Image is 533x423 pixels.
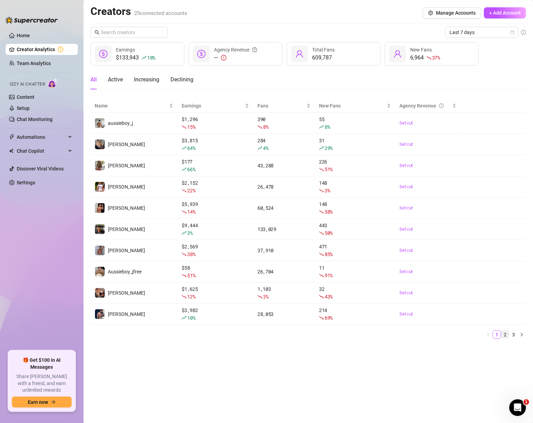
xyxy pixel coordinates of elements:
span: rise [257,146,262,151]
button: Manage Accounts [423,7,481,18]
li: 3 [509,330,518,339]
span: dollar-circle [197,50,206,58]
a: Set cut [399,289,456,296]
span: Total Fans [312,47,335,53]
span: 51 % [325,166,333,173]
div: 6,964 [410,54,440,62]
span: + Add Account [489,10,521,16]
button: left [484,330,493,339]
a: Set cut [399,205,456,211]
div: 148 [319,179,391,194]
div: Agency Revenue [399,102,451,110]
img: Chat Copilot [9,149,14,153]
iframe: Intercom live chat [509,399,526,416]
span: 38 % [187,251,195,257]
span: 64 % [187,145,195,151]
span: fall [257,294,262,299]
span: right [520,333,524,337]
img: Axel [95,309,105,319]
span: Fans [257,102,305,110]
span: thunderbolt [9,134,15,140]
span: 14 % [187,208,195,215]
a: 2 [501,331,509,338]
img: Nathan [95,224,105,234]
span: Aussieboy_jfree [108,269,142,274]
a: Set cut [399,226,456,233]
span: fall [182,209,186,214]
li: 2 [501,330,509,339]
span: [PERSON_NAME] [108,142,145,147]
span: 8 % [325,123,330,130]
th: Fans [253,99,315,113]
span: fall [427,55,431,60]
div: 37,910 [257,247,311,254]
a: Settings [17,180,35,185]
span: 37 % [432,54,440,61]
a: Set cut [399,268,456,275]
span: [PERSON_NAME] [108,311,145,317]
span: [PERSON_NAME] [108,226,145,232]
img: Joey [95,246,105,255]
span: rise [319,146,324,151]
span: 3 % [187,230,192,236]
div: $ 58 [182,264,249,279]
div: 148 [319,200,391,216]
div: Increasing [134,75,159,84]
div: $ 9,444 [182,222,249,237]
div: 1,103 [257,285,311,301]
img: Aussieboy_jfree [95,267,105,277]
a: 1 [493,331,501,338]
img: aussieboy_j [95,118,105,128]
a: Set cut [399,162,456,169]
div: 226 [319,158,391,173]
img: Hector [95,182,105,192]
span: 🎁 Get $100 in AI Messages [12,357,72,370]
span: [PERSON_NAME] [108,248,145,253]
div: All [90,75,97,84]
div: — [214,54,257,62]
div: Agency Revenue [214,46,257,54]
span: user [295,50,304,58]
th: Name [90,99,177,113]
span: fall [319,167,324,172]
span: fall [319,273,324,278]
div: 31 [319,137,391,152]
span: Last 7 days [450,27,514,38]
span: arrow-right [51,400,56,405]
div: $ 177 [182,158,249,173]
span: 85 % [325,251,333,257]
span: fall [319,209,324,214]
div: 214 [319,306,391,322]
span: fall [319,252,324,257]
img: Osvaldo [95,288,105,298]
div: 60,524 [257,204,311,212]
li: Next Page [518,330,526,339]
div: Active [108,75,123,84]
div: 28,053 [257,310,311,318]
span: rise [182,316,186,320]
button: + Add Account [484,7,526,18]
span: exclamation-circle [221,55,226,61]
div: 609,787 [312,54,335,62]
span: Earnings [182,102,244,110]
span: 10 % [187,314,195,321]
span: fall [182,188,186,193]
span: 8 % [263,123,268,130]
span: Earn now [28,399,48,405]
div: $ 1,625 [182,285,249,301]
img: George [95,139,105,149]
span: 3 % [263,293,268,300]
span: left [486,333,491,337]
span: rise [182,231,186,236]
span: 29 % [325,145,333,151]
div: 284 [257,137,311,152]
span: 58 % [325,208,333,215]
div: $ 5,939 [182,200,249,216]
span: 51 % [187,272,195,279]
span: [PERSON_NAME] [108,184,145,190]
span: 69 % [325,314,333,321]
div: $ 3,982 [182,306,249,322]
button: right [518,330,526,339]
span: rise [142,55,146,60]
